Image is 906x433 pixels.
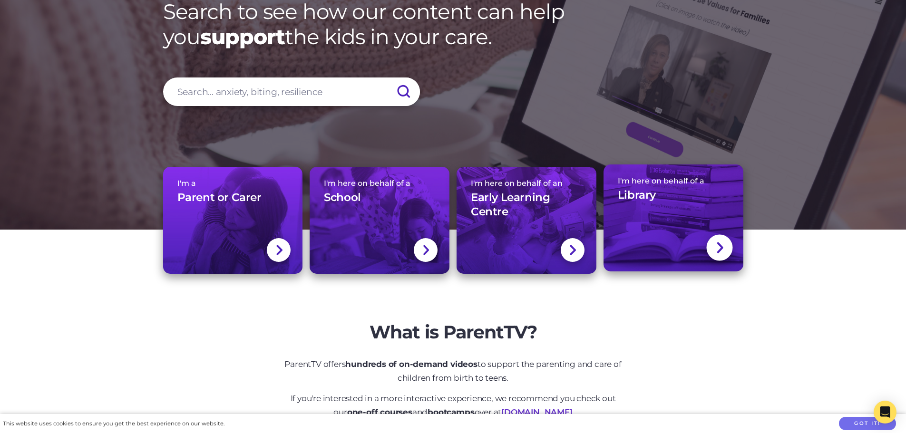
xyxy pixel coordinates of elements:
strong: support [200,24,285,49]
strong: one-off courses [347,407,412,417]
input: Submit [387,77,420,106]
div: Open Intercom Messenger [874,401,896,423]
h3: Early Learning Centre [471,191,582,219]
a: I'm here on behalf of anEarly Learning Centre [457,167,596,274]
h3: Parent or Carer [177,191,262,205]
a: [DOMAIN_NAME] [501,407,572,417]
span: I'm a [177,179,289,188]
h3: Library [618,188,656,202]
div: This website uses cookies to ensure you get the best experience on our website. [3,419,224,429]
input: Search... anxiety, biting, resilience [163,77,420,106]
button: Got it! [839,417,896,431]
a: I'm aParent or Carer [163,167,303,274]
a: I'm here on behalf of aLibrary [604,164,743,271]
p: If you're interested in a more interactive experience, we recommend you check out our and over at [275,392,632,419]
h2: What is ParentTV? [275,321,632,343]
img: svg+xml;base64,PHN2ZyBlbmFibGUtYmFja2dyb3VuZD0ibmV3IDAgMCAxNC44IDI1LjciIHZpZXdCb3g9IjAgMCAxNC44ID... [715,241,723,255]
img: svg+xml;base64,PHN2ZyBlbmFibGUtYmFja2dyb3VuZD0ibmV3IDAgMCAxNC44IDI1LjciIHZpZXdCb3g9IjAgMCAxNC44ID... [275,244,283,256]
strong: bootcamps [428,407,474,417]
p: ParentTV offers to support the parenting and care of children from birth to teens. [275,357,632,385]
h3: School [324,191,361,205]
img: svg+xml;base64,PHN2ZyBlbmFibGUtYmFja2dyb3VuZD0ibmV3IDAgMCAxNC44IDI1LjciIHZpZXdCb3g9IjAgMCAxNC44ID... [422,244,429,256]
span: I'm here on behalf of a [618,176,729,185]
a: I'm here on behalf of aSchool [310,167,449,274]
img: svg+xml;base64,PHN2ZyBlbmFibGUtYmFja2dyb3VuZD0ibmV3IDAgMCAxNC44IDI1LjciIHZpZXdCb3g9IjAgMCAxNC44ID... [569,244,576,256]
strong: hundreds of on-demand videos [345,359,477,369]
span: I'm here on behalf of an [471,179,582,188]
span: I'm here on behalf of a [324,179,435,188]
